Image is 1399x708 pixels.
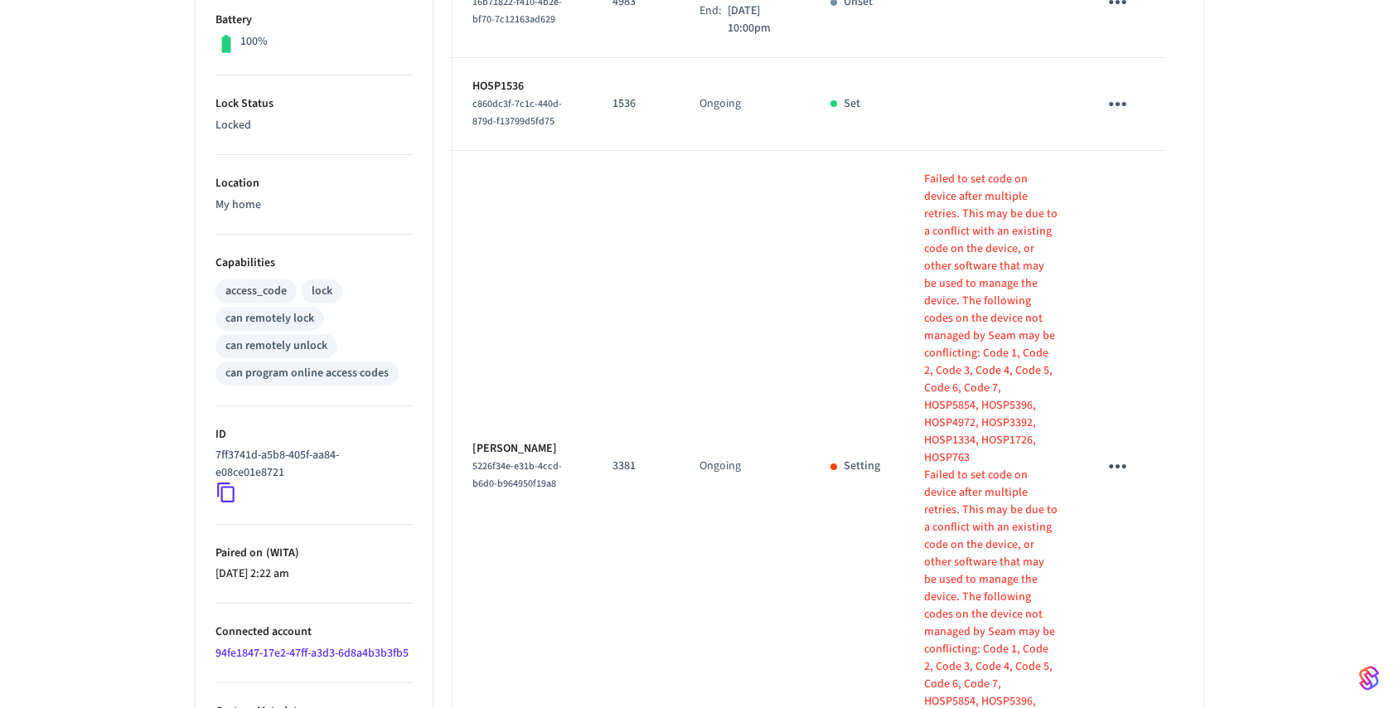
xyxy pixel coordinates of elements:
[215,426,413,444] p: ID
[472,78,573,95] p: HOSP1536
[612,95,660,113] p: 1536
[215,117,413,134] p: Locked
[680,58,811,151] td: Ongoing
[844,458,880,475] p: Setting
[472,97,562,129] span: c860dc3f-7c1c-440d-879d-f13799d5fd75
[699,2,728,37] div: End:
[215,565,413,583] p: [DATE] 2:22 am
[472,440,573,458] p: [PERSON_NAME]
[240,33,268,51] p: 100%
[215,12,413,29] p: Battery
[215,623,413,641] p: Connected account
[215,175,413,192] p: Location
[844,95,860,113] p: Set
[225,283,287,300] div: access_code
[225,310,314,327] div: can remotely lock
[924,171,1058,467] p: Failed to set code on device after multiple retries. This may be due to a conflict with an existi...
[215,95,413,113] p: Lock Status
[215,196,413,214] p: My home
[225,365,389,382] div: can program online access codes
[215,545,413,562] p: Paired on
[312,283,332,300] div: lock
[215,645,409,662] a: 94fe1847-17e2-47ff-a3d3-6d8a4b3b3fb5
[1359,665,1379,691] img: SeamLogoGradient.69752ec5.svg
[215,255,413,272] p: Capabilities
[263,545,299,561] span: ( WITA )
[225,337,327,355] div: can remotely unlock
[472,459,562,491] span: 5226f34e-e31b-4ccd-b6d0-b964950f19a8
[215,447,406,482] p: 7ff3741d-a5b8-405f-aa84-e08ce01e8721
[612,458,660,475] p: 3381
[728,2,791,37] p: [DATE] 10:00pm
